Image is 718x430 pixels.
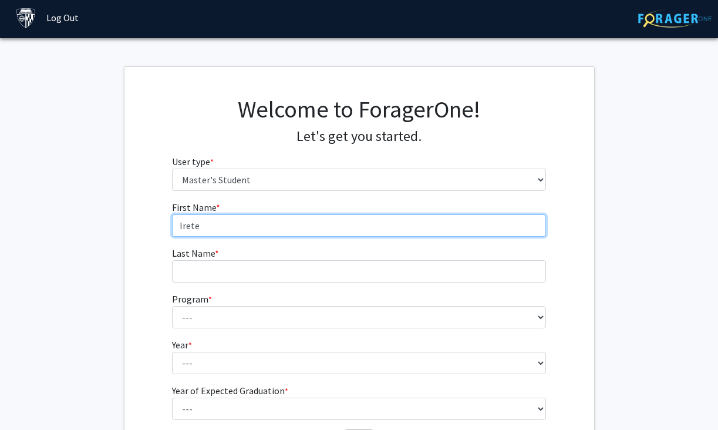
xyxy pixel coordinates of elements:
[16,8,36,28] img: Johns Hopkins University Logo
[172,384,288,398] label: Year of Expected Graduation
[172,338,192,352] label: Year
[172,247,215,259] span: Last Name
[172,201,216,213] span: First Name
[638,9,712,28] img: ForagerOne Logo
[172,154,214,169] label: User type
[172,128,546,145] h4: Let's get you started.
[172,95,546,123] h1: Welcome to ForagerOne!
[172,292,212,306] label: Program
[9,377,50,421] iframe: Chat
